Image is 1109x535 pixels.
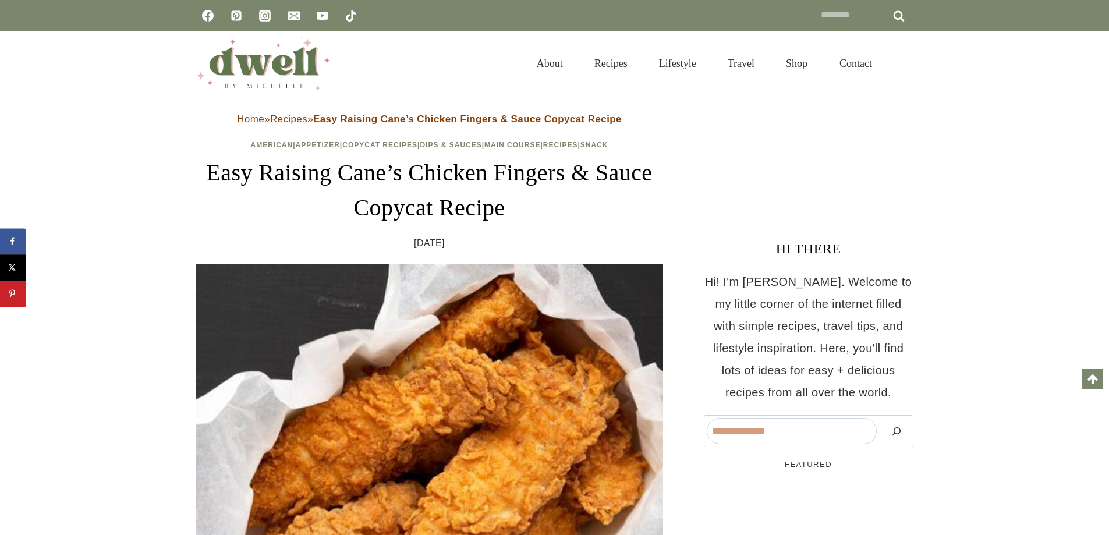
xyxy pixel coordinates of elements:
[1082,369,1103,389] a: Scroll to top
[824,43,888,84] a: Contact
[196,4,219,27] a: Facebook
[196,155,663,225] h1: Easy Raising Cane’s Chicken Fingers & Sauce Copycat Recipe
[237,114,264,125] a: Home
[250,141,293,149] a: American
[311,4,334,27] a: YouTube
[543,141,578,149] a: Recipes
[313,114,622,125] strong: Easy Raising Cane’s Chicken Fingers & Sauce Copycat Recipe
[342,141,417,149] a: Copycat Recipes
[579,43,643,84] a: Recipes
[580,141,608,149] a: Snack
[643,43,712,84] a: Lifestyle
[712,43,770,84] a: Travel
[339,4,363,27] a: TikTok
[414,235,445,252] time: [DATE]
[770,43,823,84] a: Shop
[270,114,307,125] a: Recipes
[894,54,913,73] button: View Search Form
[521,43,887,84] nav: Primary Navigation
[704,238,913,259] h3: HI THERE
[250,141,608,149] span: | | | | | |
[296,141,340,149] a: Appetizer
[883,418,910,444] button: Search
[196,37,330,90] img: DWELL by michelle
[704,459,913,470] h5: FEATURED
[225,4,248,27] a: Pinterest
[484,141,540,149] a: Main Course
[704,271,913,403] p: Hi! I'm [PERSON_NAME]. Welcome to my little corner of the internet filled with simple recipes, tr...
[282,4,306,27] a: Email
[237,114,622,125] span: » »
[521,43,579,84] a: About
[420,141,481,149] a: Dips & Sauces
[253,4,277,27] a: Instagram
